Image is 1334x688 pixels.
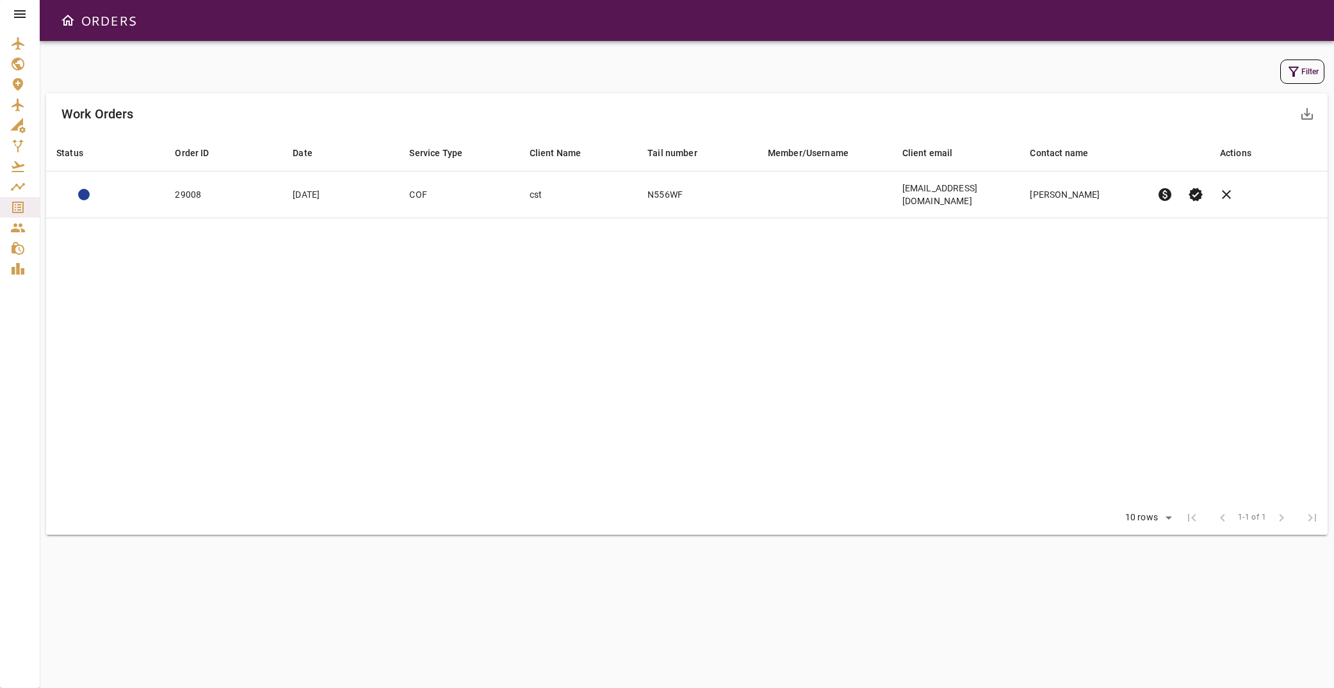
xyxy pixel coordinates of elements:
span: Contact name [1030,145,1105,161]
div: 10 rows [1117,508,1176,527]
span: Status [56,145,100,161]
div: 10 rows [1122,512,1161,523]
div: Client Name [530,145,582,161]
span: Tail number [647,145,714,161]
button: Export [1292,99,1322,129]
span: Previous Page [1207,502,1238,533]
div: Status [56,145,83,161]
td: N556WF [637,172,758,218]
span: Date [293,145,329,161]
span: 1-1 of 1 [1238,511,1266,524]
td: cst [519,172,638,218]
td: COF [399,172,519,218]
span: Service Type [409,145,479,161]
span: Order ID [175,145,225,161]
span: paid [1157,187,1173,202]
div: Date [293,145,313,161]
td: [DATE] [282,172,399,218]
span: Next Page [1266,502,1297,533]
td: 29008 [165,172,282,218]
div: ADMIN [78,189,90,200]
div: Tail number [647,145,697,161]
span: Client Name [530,145,598,161]
h6: ORDERS [81,10,136,31]
span: Member/Username [768,145,865,161]
div: Client email [902,145,953,161]
div: Order ID [175,145,209,161]
span: verified [1188,187,1203,202]
span: clear [1219,187,1234,202]
td: [PERSON_NAME] [1020,172,1146,218]
h6: Work Orders [61,104,134,124]
span: First Page [1176,502,1207,533]
span: Last Page [1297,502,1328,533]
div: Contact name [1030,145,1088,161]
button: Open drawer [55,8,81,33]
button: Set Permit Ready [1180,179,1211,210]
div: Member/Username [768,145,849,161]
td: [EMAIL_ADDRESS][DOMAIN_NAME] [892,172,1020,218]
span: save_alt [1299,106,1315,122]
div: Service Type [409,145,462,161]
button: Filter [1280,60,1324,84]
span: Client email [902,145,970,161]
